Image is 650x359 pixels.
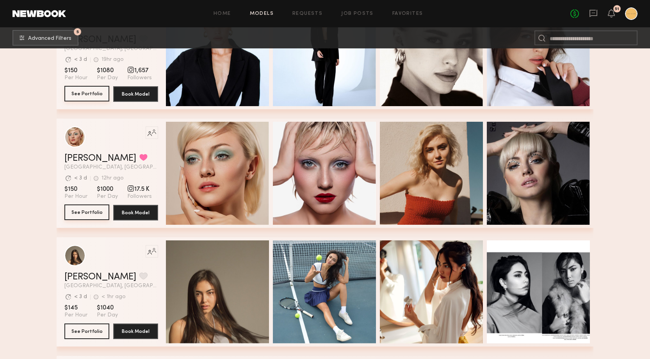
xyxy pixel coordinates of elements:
button: Book Model [113,323,158,339]
div: 51 [615,7,619,11]
span: Followers [127,193,152,200]
span: Followers [127,75,152,82]
a: See Portfolio [64,205,109,220]
span: $1000 [97,185,118,193]
span: Per Day [97,75,118,82]
button: Book Model [113,86,158,102]
span: [GEOGRAPHIC_DATA], [GEOGRAPHIC_DATA] [64,165,158,170]
span: Per Day [97,312,118,319]
span: Per Hour [64,312,87,319]
div: < 3 d [74,294,87,300]
span: $150 [64,67,87,75]
span: Per Hour [64,75,87,82]
span: $145 [64,304,87,312]
span: 17.5 K [127,185,152,193]
span: $150 [64,185,87,193]
a: Requests [292,11,322,16]
a: Home [214,11,231,16]
button: See Portfolio [64,323,109,339]
div: 19hr ago [102,57,124,62]
span: 1,657 [127,67,152,75]
span: Per Day [97,193,118,200]
span: $1080 [97,67,118,75]
button: See Portfolio [64,86,109,101]
div: < 3 d [74,176,87,181]
a: Favorites [392,11,423,16]
button: See Portfolio [64,204,109,220]
span: 5 [77,30,79,34]
a: [PERSON_NAME] [64,154,136,163]
div: < 3 d [74,57,87,62]
a: [PERSON_NAME] [64,272,136,282]
span: Per Hour [64,193,87,200]
div: 12hr ago [102,176,124,181]
a: Models [250,11,274,16]
a: See Portfolio [64,86,109,102]
span: [GEOGRAPHIC_DATA], [GEOGRAPHIC_DATA] [64,283,158,289]
span: Advanced Filters [28,36,71,41]
a: Job Posts [341,11,374,16]
span: $1040 [97,304,118,312]
button: Book Model [113,205,158,220]
span: [GEOGRAPHIC_DATA], [GEOGRAPHIC_DATA] [64,46,158,52]
div: < 1hr ago [102,294,126,300]
button: 5Advanced Filters [12,30,78,46]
